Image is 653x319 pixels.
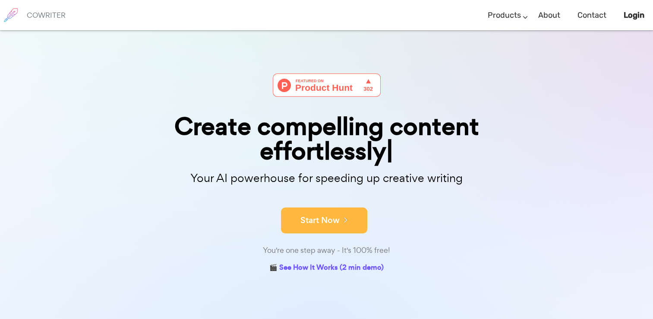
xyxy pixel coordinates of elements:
[577,3,606,28] a: Contact
[538,3,560,28] a: About
[624,10,644,20] b: Login
[111,114,543,163] div: Create compelling content effortlessly
[27,11,66,19] h6: COWRITER
[624,3,644,28] a: Login
[273,73,381,97] img: Cowriter - Your AI buddy for speeding up creative writing | Product Hunt
[269,262,384,275] a: 🎬 See How It Works (2 min demo)
[111,244,543,257] div: You're one step away - It's 100% free!
[281,207,367,233] button: Start Now
[488,3,521,28] a: Products
[111,169,543,188] p: Your AI powerhouse for speeding up creative writing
